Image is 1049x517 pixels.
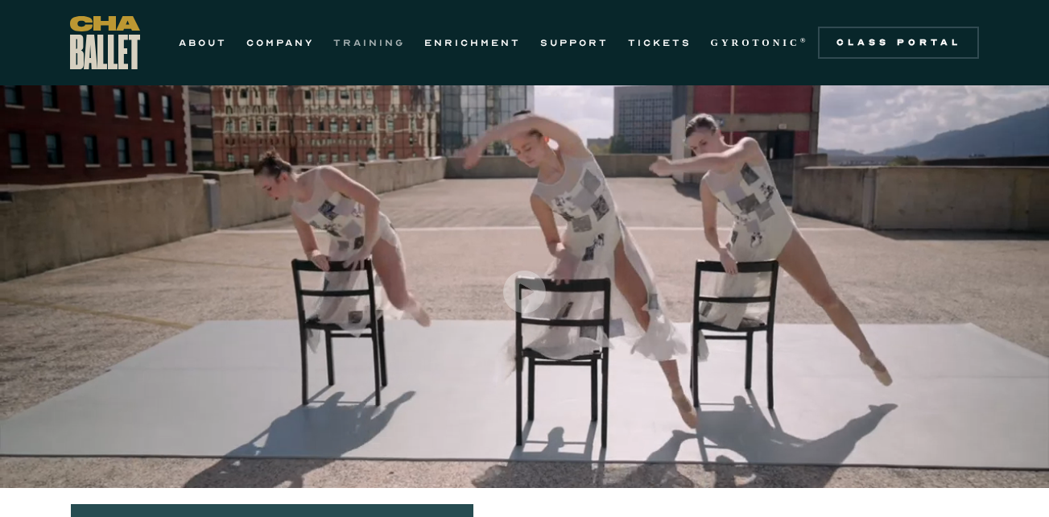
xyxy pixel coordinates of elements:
a: GYROTONIC® [711,33,809,52]
div: Class Portal [828,36,969,49]
strong: GYROTONIC [711,37,800,48]
a: ABOUT [179,33,227,52]
a: TRAINING [333,33,405,52]
a: SUPPORT [540,33,609,52]
sup: ® [800,36,809,44]
a: Class Portal [818,27,979,59]
a: COMPANY [246,33,314,52]
a: TICKETS [628,33,692,52]
a: ENRICHMENT [424,33,521,52]
a: home [70,16,140,69]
